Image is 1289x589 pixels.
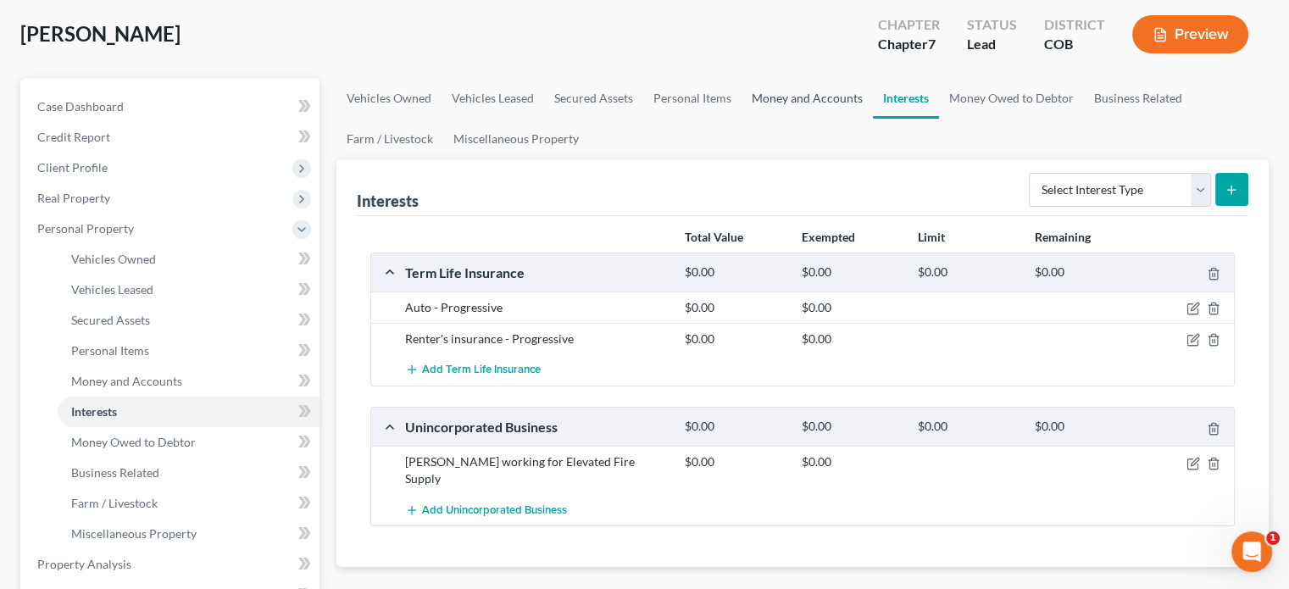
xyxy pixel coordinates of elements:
a: Secured Assets [544,78,643,119]
a: Money Owed to Debtor [939,78,1084,119]
a: Property Analysis [24,549,319,580]
button: Preview [1132,15,1248,53]
span: Add Term Life Insurance [422,364,541,377]
a: Miscellaneous Property [443,119,589,159]
div: $0.00 [676,453,792,470]
span: Money and Accounts [71,374,182,388]
div: $0.00 [1026,264,1142,281]
a: Vehicles Leased [442,78,544,119]
a: Credit Report [24,122,319,153]
a: Case Dashboard [24,92,319,122]
a: Money Owed to Debtor [58,427,319,458]
span: Interests [71,404,117,419]
span: Farm / Livestock [71,496,158,510]
a: Personal Items [643,78,742,119]
div: $0.00 [793,419,909,435]
a: Business Related [58,458,319,488]
span: Client Profile [37,160,108,175]
div: $0.00 [676,331,792,347]
span: 7 [928,36,936,52]
span: Personal Property [37,221,134,236]
div: Renter's insurance - Progressive [397,331,676,347]
div: $0.00 [793,299,909,316]
span: Secured Assets [71,313,150,327]
div: [PERSON_NAME] working for Elevated Fire Supply [397,453,676,487]
span: Money Owed to Debtor [71,435,196,449]
span: Business Related [71,465,159,480]
div: COB [1044,35,1105,54]
a: Vehicles Owned [336,78,442,119]
a: Money and Accounts [58,366,319,397]
span: Real Property [37,191,110,205]
div: Auto - Progressive [397,299,676,316]
div: $0.00 [909,264,1025,281]
div: Term Life Insurance [397,264,676,281]
a: Interests [873,78,939,119]
span: Personal Items [71,343,149,358]
span: Miscellaneous Property [71,526,197,541]
a: Farm / Livestock [336,119,443,159]
iframe: Intercom live chat [1231,531,1272,572]
span: Vehicles Leased [71,282,153,297]
strong: Total Value [685,230,743,244]
div: District [1044,15,1105,35]
button: Add Term Life Insurance [405,354,541,386]
a: Business Related [1084,78,1192,119]
div: $0.00 [676,264,792,281]
div: Unincorporated Business [397,418,676,436]
div: $0.00 [793,453,909,470]
div: $0.00 [909,419,1025,435]
span: Credit Report [37,130,110,144]
div: Chapter [878,15,940,35]
a: Secured Assets [58,305,319,336]
span: 1 [1266,531,1280,545]
a: Interests [58,397,319,427]
span: Add Unincorporated Business [422,503,567,517]
a: Farm / Livestock [58,488,319,519]
a: Money and Accounts [742,78,873,119]
button: Add Unincorporated Business [405,494,567,525]
div: $0.00 [676,419,792,435]
div: $0.00 [1026,419,1142,435]
div: Status [967,15,1017,35]
a: Vehicles Owned [58,244,319,275]
div: Chapter [878,35,940,54]
div: Interests [357,191,419,211]
a: Personal Items [58,336,319,366]
div: Lead [967,35,1017,54]
strong: Limit [918,230,945,244]
span: [PERSON_NAME] [20,21,181,46]
div: $0.00 [793,331,909,347]
span: Case Dashboard [37,99,124,114]
div: $0.00 [793,264,909,281]
span: Property Analysis [37,557,131,571]
a: Vehicles Leased [58,275,319,305]
strong: Exempted [802,230,855,244]
div: $0.00 [676,299,792,316]
a: Miscellaneous Property [58,519,319,549]
span: Vehicles Owned [71,252,156,266]
strong: Remaining [1035,230,1091,244]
